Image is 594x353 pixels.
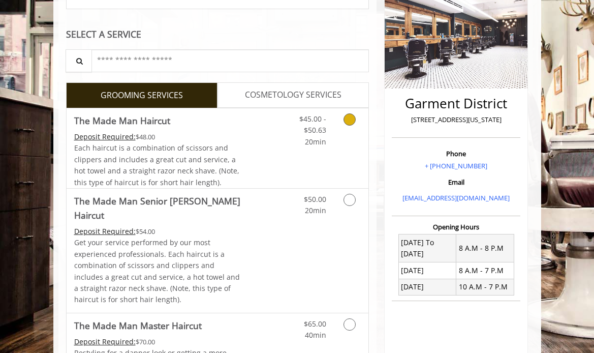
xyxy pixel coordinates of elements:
span: 40min [305,330,326,340]
td: [DATE] To [DATE] [398,234,456,262]
span: This service needs some Advance to be paid before we block your appointment [74,132,136,141]
h3: Email [394,179,518,186]
td: [DATE] [398,262,456,279]
h2: Garment District [394,96,518,111]
span: $50.00 [304,194,326,204]
p: [STREET_ADDRESS][US_STATE] [394,114,518,125]
div: SELECT A SERVICE [66,30,369,39]
b: The Made Man Senior [PERSON_NAME] Haircut [74,194,243,222]
td: 8 A.M - 7 P.M [456,262,514,279]
div: $70.00 [74,336,243,347]
span: $65.00 [304,319,326,329]
a: [EMAIL_ADDRESS][DOMAIN_NAME] [402,193,510,202]
td: [DATE] [398,279,456,295]
td: 10 A.M - 7 P.M [456,279,514,295]
b: The Made Man Master Haircut [74,318,202,333]
span: This service needs some Advance to be paid before we block your appointment [74,226,136,236]
a: + [PHONE_NUMBER] [425,161,487,170]
span: 20min [305,205,326,215]
td: 8 A.M - 8 P.M [456,234,514,262]
h3: Phone [394,150,518,157]
span: COSMETOLOGY SERVICES [245,89,341,102]
span: $45.00 - $50.63 [299,114,326,135]
button: Service Search [66,49,92,72]
div: $48.00 [74,131,243,142]
div: $54.00 [74,226,243,237]
p: Get your service performed by our most experienced professionals. Each haircut is a combination o... [74,237,243,305]
span: This service needs some Advance to be paid before we block your appointment [74,337,136,346]
b: The Made Man Haircut [74,113,170,128]
span: Each haircut is a combination of scissors and clippers and includes a great cut and service, a ho... [74,143,239,187]
span: GROOMING SERVICES [101,89,183,102]
h3: Opening Hours [392,223,520,230]
span: 20min [305,137,326,146]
